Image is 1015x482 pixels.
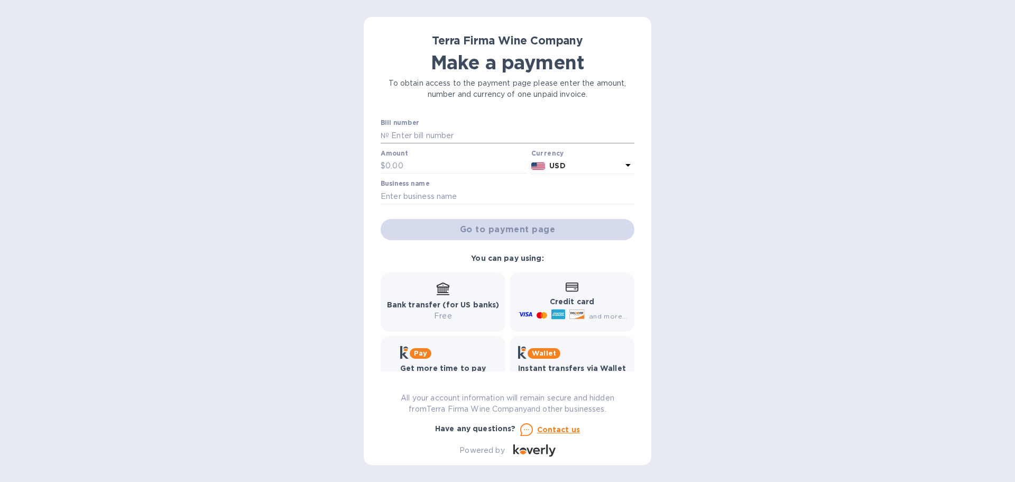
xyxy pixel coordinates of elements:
b: Pay [414,349,427,357]
b: Currency [531,149,564,157]
label: Business name [381,181,429,187]
b: Get more time to pay [400,364,486,372]
label: Bill number [381,120,419,126]
input: Enter bill number [389,128,634,143]
b: Instant transfers via Wallet [518,364,626,372]
h1: Make a payment [381,51,634,74]
img: USD [531,162,546,170]
b: Wallet [532,349,556,357]
input: 0.00 [385,158,527,174]
p: To obtain access to the payment page please enter the amount, number and currency of one unpaid i... [381,78,634,100]
u: Contact us [537,425,580,434]
p: $ [381,160,385,171]
label: Amount [381,150,408,157]
b: Have any questions? [435,424,516,433]
b: Credit card [550,297,594,306]
span: and more... [589,312,628,320]
b: USD [549,161,565,170]
p: Free [387,311,500,322]
p: Powered by [459,445,504,456]
b: You can pay using: [471,254,543,262]
p: № [381,130,389,141]
input: Enter business name [381,188,634,204]
b: Terra Firma Wine Company [432,34,583,47]
b: Bank transfer (for US banks) [387,301,500,309]
p: All your account information will remain secure and hidden from Terra Firma Wine Company and othe... [381,393,634,415]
